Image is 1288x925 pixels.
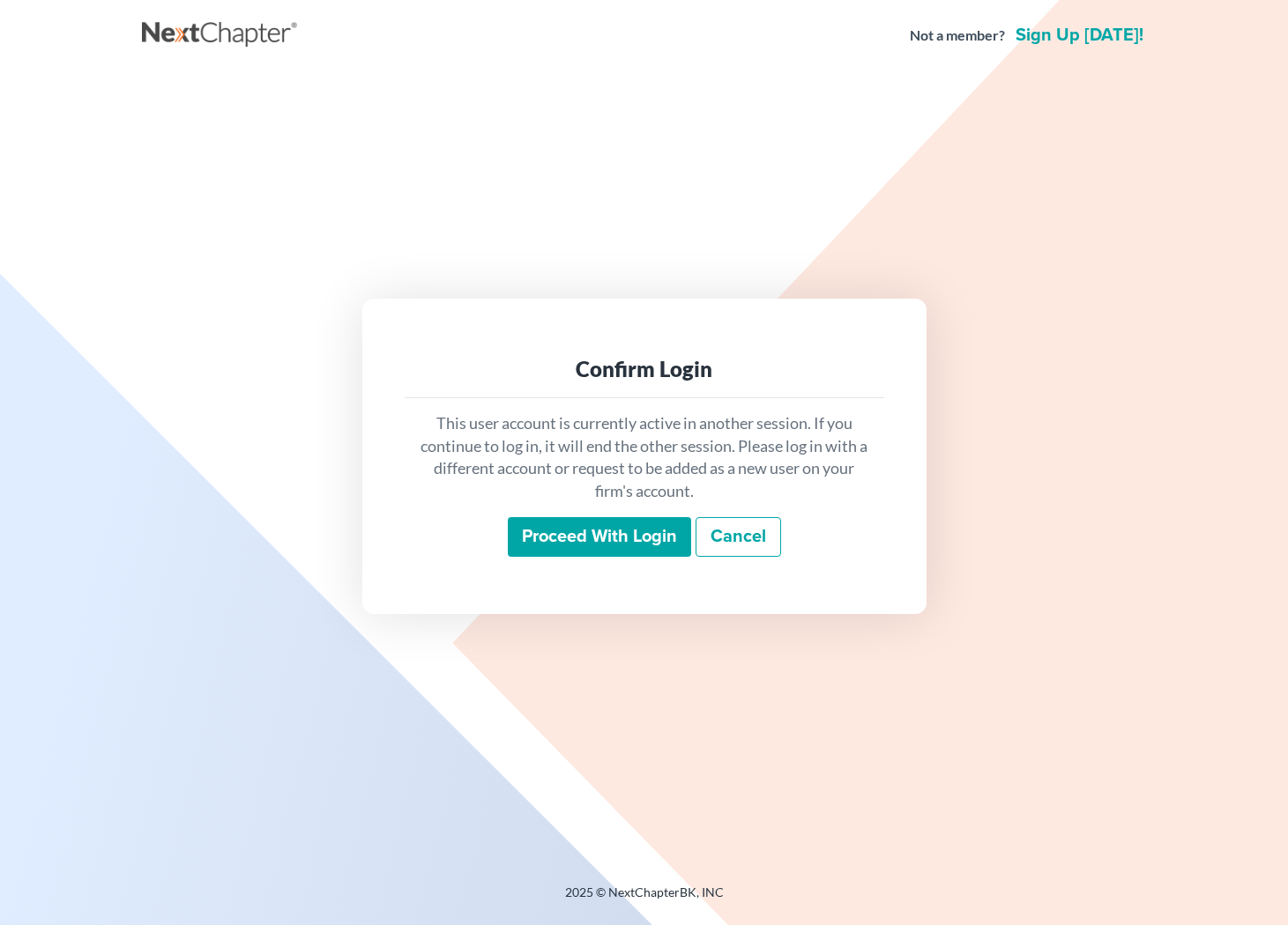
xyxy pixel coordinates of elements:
div: Confirm Login [419,355,870,383]
p: This user account is currently active in another session. If you continue to log in, it will end ... [419,412,870,503]
a: Cancel [696,517,781,558]
a: Sign up [DATE]! [1012,26,1147,44]
div: 2025 © NextChapterBK, INC [142,884,1147,915]
input: Proceed with login [508,517,691,558]
strong: Not a member? [910,26,1005,46]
